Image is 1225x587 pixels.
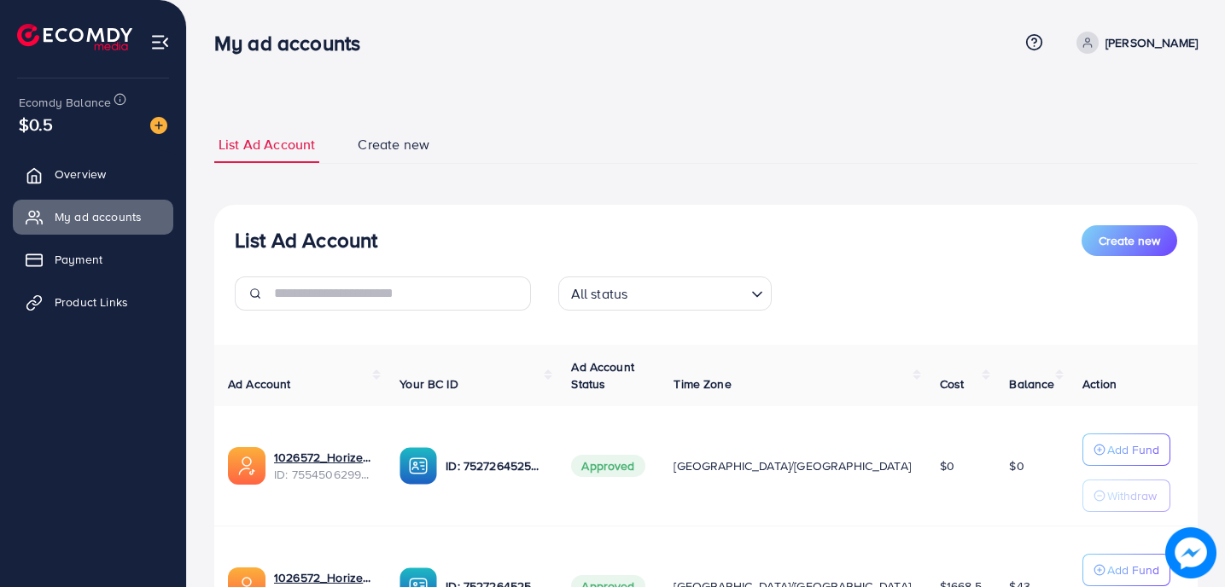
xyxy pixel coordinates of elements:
[571,358,634,392] span: Ad Account Status
[19,112,54,137] span: $0.5
[571,455,645,477] span: Approved
[228,375,291,392] span: Ad Account
[1107,439,1159,460] p: Add Fund
[400,375,458,392] span: Your BC ID
[1009,457,1024,474] span: $0
[940,375,965,392] span: Cost
[558,276,772,311] div: Search for option
[633,278,744,306] input: Search for option
[274,449,372,484] div: <span class='underline'>1026572_Horizen 2.0_1758920628520</span></br>7554506299057422337
[568,282,632,306] span: All status
[274,466,372,483] span: ID: 7554506299057422337
[17,24,132,50] img: logo
[358,135,429,154] span: Create new
[1082,375,1117,392] span: Action
[674,457,911,474] span: [GEOGRAPHIC_DATA]/[GEOGRAPHIC_DATA]
[1099,232,1160,249] span: Create new
[55,251,102,268] span: Payment
[13,157,173,191] a: Overview
[214,31,374,55] h3: My ad accounts
[55,208,142,225] span: My ad accounts
[150,117,167,134] img: image
[446,456,544,476] p: ID: 7527264525683523602
[19,94,111,111] span: Ecomdy Balance
[1107,485,1157,506] p: Withdraw
[13,285,173,319] a: Product Links
[13,242,173,276] a: Payment
[1082,479,1170,512] button: Withdraw
[219,135,315,154] span: List Ad Account
[55,293,128,311] span: Product Links
[55,166,106,183] span: Overview
[235,228,377,253] h3: List Ad Account
[400,447,437,485] img: ic-ba-acc.ded83a64.svg
[1009,375,1054,392] span: Balance
[228,447,265,485] img: ic-ads-acc.e4c84228.svg
[1082,225,1177,256] button: Create new
[1082,554,1170,586] button: Add Fund
[940,457,954,474] span: $0
[674,375,731,392] span: Time Zone
[274,449,372,466] a: 1026572_Horizen 2.0_1758920628520
[274,569,372,586] a: 1026572_Horizen Store_1752578018180
[150,32,170,52] img: menu
[1165,527,1216,578] img: image
[1107,560,1159,580] p: Add Fund
[1070,32,1198,54] a: [PERSON_NAME]
[13,200,173,234] a: My ad accounts
[1105,32,1198,53] p: [PERSON_NAME]
[1082,433,1170,466] button: Add Fund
